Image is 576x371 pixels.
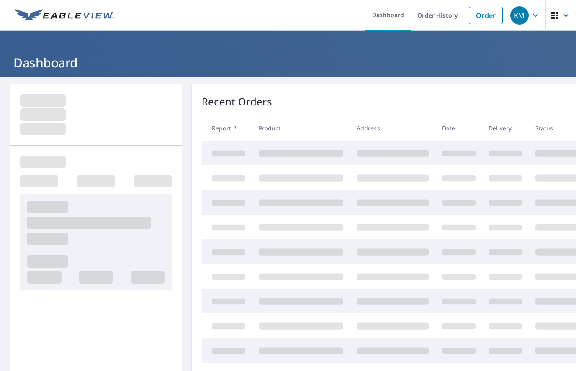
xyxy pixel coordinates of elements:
th: Report # [202,116,252,141]
p: Recent Orders [202,94,272,109]
th: Product [252,116,350,141]
img: EV Logo [15,9,114,22]
th: Address [350,116,435,141]
a: Order [469,7,503,24]
th: Delivery [482,116,529,141]
div: KM [510,6,529,25]
h1: Dashboard [10,54,566,71]
th: Date [435,116,482,141]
